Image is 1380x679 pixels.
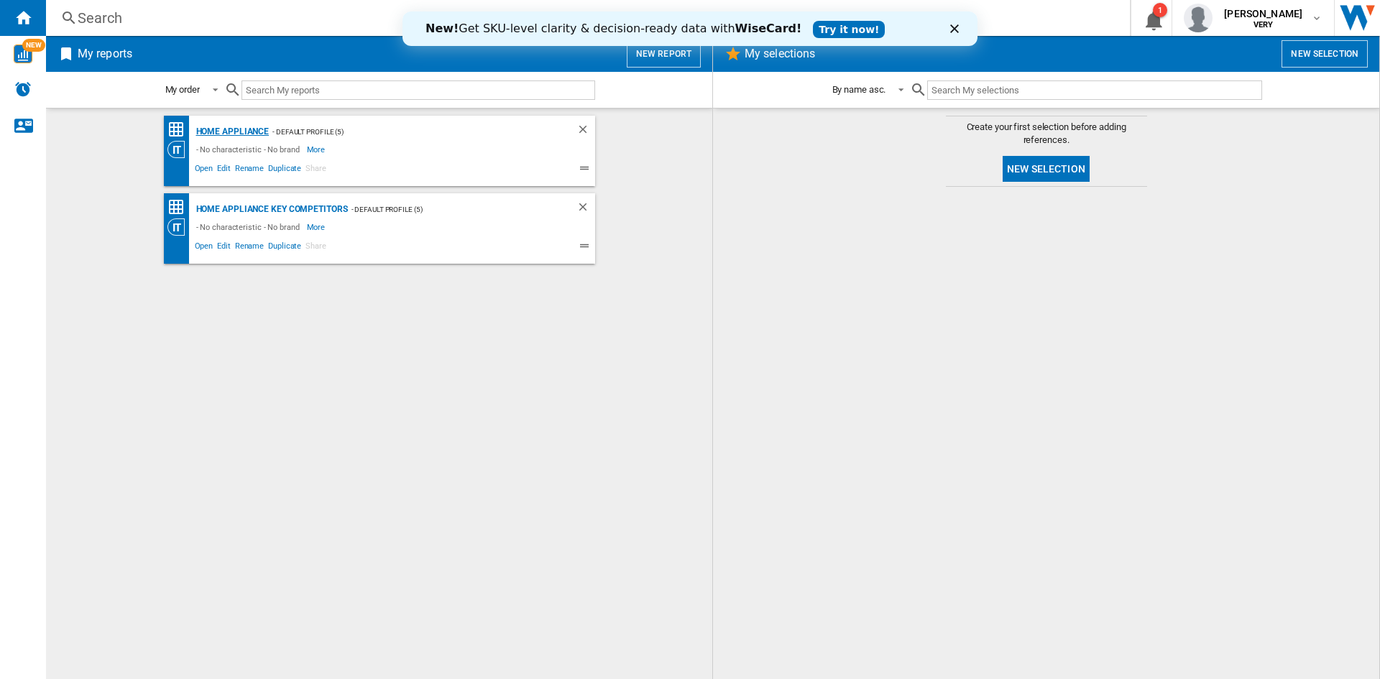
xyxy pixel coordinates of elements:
h2: My selections [742,40,818,68]
div: Close [548,13,562,22]
b: VERY [1253,20,1274,29]
span: Open [193,162,216,179]
button: New selection [1282,40,1368,68]
div: Delete [576,123,595,141]
img: profile.jpg [1184,4,1213,32]
span: NEW [22,39,45,52]
div: Category View [167,218,193,236]
span: [PERSON_NAME] [1224,6,1302,21]
div: By name asc. [832,84,886,95]
div: Home appliance [193,123,270,141]
div: - No characteristic - No brand [193,218,307,236]
div: Category View [167,141,193,158]
div: Price Matrix [167,121,193,139]
h2: My reports [75,40,135,68]
div: Price Matrix [167,198,193,216]
span: Create your first selection before adding references. [946,121,1147,147]
div: 1 [1153,3,1167,17]
div: - Default profile (5) [269,123,547,141]
span: More [307,141,328,158]
div: My order [165,84,200,95]
div: - No characteristic - No brand [193,141,307,158]
img: alerts-logo.svg [14,80,32,98]
span: Share [303,162,328,179]
span: Share [303,239,328,257]
img: wise-card.svg [14,45,32,63]
input: Search My selections [927,80,1261,100]
span: Rename [233,162,266,179]
iframe: Intercom live chat banner [402,11,977,46]
span: Edit [215,239,233,257]
span: Edit [215,162,233,179]
span: More [307,218,328,236]
span: Rename [233,239,266,257]
button: New report [627,40,701,68]
div: Delete [576,200,595,218]
button: New selection [1003,156,1090,182]
span: Open [193,239,216,257]
input: Search My reports [241,80,595,100]
div: Search [78,8,1092,28]
div: Home appliance Key Competitors [193,200,348,218]
span: Duplicate [266,162,303,179]
span: Duplicate [266,239,303,257]
div: - Default profile (5) [348,200,548,218]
